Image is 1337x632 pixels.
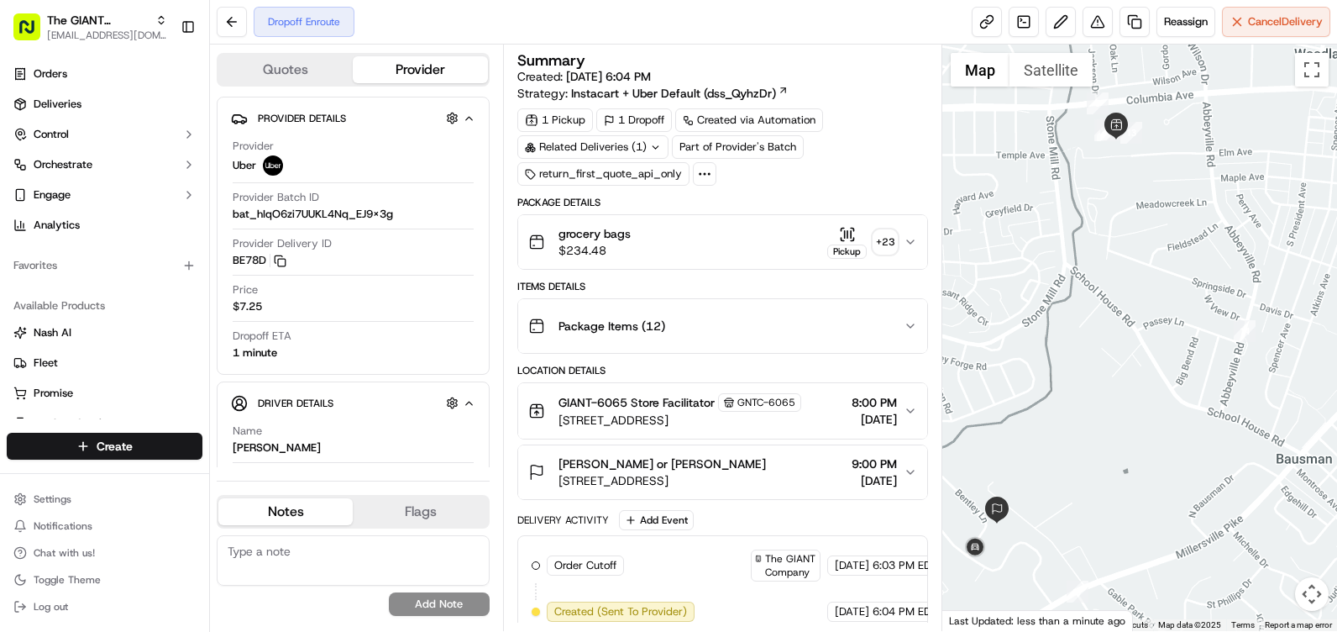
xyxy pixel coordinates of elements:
[34,519,92,533] span: Notifications
[7,61,202,87] a: Orders
[765,552,816,579] span: The GIANT Company
[7,151,202,178] button: Orchestrate
[218,498,353,525] button: Notes
[7,568,202,592] button: Toggle Theme
[566,69,651,84] span: [DATE] 6:04 PM
[353,56,487,83] button: Provider
[7,252,202,279] div: Favorites
[7,595,202,619] button: Log out
[17,67,306,94] p: Welcome 👋
[47,12,149,29] span: The GIANT Company
[13,325,196,340] a: Nash AI
[34,492,71,506] span: Settings
[517,135,668,159] div: Related Deliveries (1)
[34,244,128,261] span: Knowledge Base
[47,29,167,42] button: [EMAIL_ADDRESS][DOMAIN_NAME]
[558,412,801,429] span: [STREET_ADDRESS]
[263,155,283,176] img: profile_uber_ahold_partner.png
[737,396,795,409] span: GNTC-6065
[7,433,202,460] button: Create
[233,236,332,251] span: Provider Delivery ID
[231,104,475,132] button: Provider Details
[118,284,203,298] a: Powered byPylon
[7,212,202,239] a: Analytics
[233,207,393,222] span: bat_hIqO6zi7UUKL4Nq_EJ9X3g
[57,161,275,177] div: Start new chat
[827,245,867,259] div: Pickup
[827,226,867,259] button: Pickup
[852,472,897,489] span: [DATE]
[1158,620,1221,629] span: Map data ©2025
[1164,14,1208,29] span: Reassign
[517,108,593,132] div: 1 Pickup
[554,604,687,619] span: Created (Sent To Provider)
[852,411,897,428] span: [DATE]
[852,394,897,411] span: 8:00 PM
[1067,581,1088,603] div: 17
[17,161,47,191] img: 1736555255976-a54dd68f-1ca7-489b-9aae-adbdc363a1c4
[258,112,346,125] span: Provider Details
[258,397,333,410] span: Driver Details
[233,329,291,344] span: Dropoff ETA
[233,424,262,439] span: Name
[7,121,202,148] button: Control
[558,472,766,489] span: [STREET_ADDRESS]
[233,253,286,268] button: BE78D
[10,237,135,267] a: 📗Knowledge Base
[518,445,927,499] button: [PERSON_NAME] or [PERSON_NAME][STREET_ADDRESS]9:00 PM[DATE]
[946,609,1002,631] img: Google
[34,573,101,587] span: Toggle Theme
[558,394,715,411] span: GIANT-6065 Store Facilitator
[233,139,274,154] span: Provider
[34,66,67,82] span: Orders
[34,416,114,431] span: Product Catalog
[517,85,789,102] div: Strategy:
[571,85,789,102] a: Instacart + Uber Default (dss_QyhzDr)
[142,245,155,259] div: 💻
[596,108,672,132] div: 1 Dropoff
[7,319,202,346] button: Nash AI
[1295,577,1329,611] button: Map camera controls
[233,190,319,205] span: Provider Batch ID
[852,456,897,472] span: 9:00 PM
[1248,14,1323,29] span: Cancel Delivery
[34,97,81,112] span: Deliveries
[353,498,487,525] button: Flags
[218,56,353,83] button: Quotes
[167,285,203,298] span: Pylon
[873,558,937,573] span: 6:03 PM EDT
[233,299,262,314] span: $7.25
[34,386,73,401] span: Promise
[13,416,196,431] a: Product Catalog
[7,91,202,118] a: Deliveries
[1120,122,1142,144] div: 13
[34,157,92,172] span: Orchestrate
[233,345,277,361] div: 1 minute
[7,7,174,47] button: The GIANT Company[EMAIL_ADDRESS][DOMAIN_NAME]
[517,280,928,293] div: Items Details
[1087,92,1109,114] div: 8
[558,225,631,242] span: grocery bags
[518,215,927,269] button: grocery bags$234.48Pickup+23
[34,127,69,142] span: Control
[675,108,823,132] a: Created via Automation
[1100,118,1122,140] div: 12
[13,386,196,401] a: Promise
[1094,119,1116,141] div: 11
[7,514,202,538] button: Notifications
[1156,7,1215,37] button: Reassign
[517,53,585,68] h3: Summary
[517,513,609,527] div: Delivery Activity
[7,487,202,511] button: Settings
[517,196,928,209] div: Package Details
[34,325,71,340] span: Nash AI
[1295,53,1329,87] button: Toggle fullscreen view
[159,244,270,261] span: API Documentation
[7,410,202,437] button: Product Catalog
[7,541,202,565] button: Chat with us!
[44,108,302,126] input: Got a question? Start typing here...
[558,318,665,334] span: Package Items ( 12 )
[554,558,616,573] span: Order Cutoff
[17,17,50,50] img: Nash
